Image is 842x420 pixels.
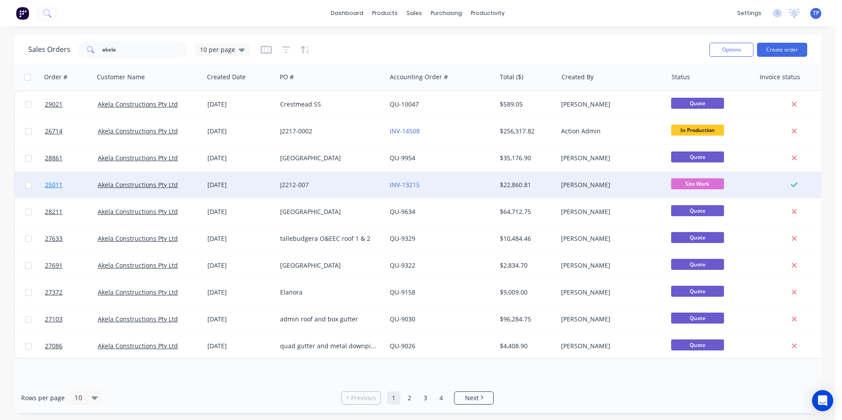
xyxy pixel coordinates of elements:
span: 29021 [45,100,63,109]
div: [DATE] [207,288,273,297]
div: Elanora [280,288,378,297]
a: 27372 [45,279,98,306]
span: Quote [671,259,724,270]
div: $9,009.00 [500,288,551,297]
div: [GEOGRAPHIC_DATA] [280,261,378,270]
div: quad gutter and metal downpipes [280,342,378,350]
a: 27691 [45,252,98,279]
span: Site Work [671,178,724,189]
a: Akela Constructions Pty Ltd [98,127,178,135]
div: Accounting Order # [390,73,448,81]
a: Akela Constructions Pty Ltd [98,315,178,323]
span: TP [813,9,819,17]
span: In Production [671,125,724,136]
div: [PERSON_NAME] [561,315,659,324]
div: $22,860.81 [500,181,551,189]
div: [PERSON_NAME] [561,342,659,350]
a: Akela Constructions Pty Ltd [98,342,178,350]
span: Quote [671,339,724,350]
div: [DATE] [207,315,273,324]
a: Akela Constructions Pty Ltd [98,154,178,162]
div: admin roof and box gutter [280,315,378,324]
span: Previous [351,394,376,402]
div: Created Date [207,73,246,81]
div: Order # [44,73,67,81]
a: QU-9322 [390,261,415,269]
a: Next page [454,394,493,402]
a: Akela Constructions Pty Ltd [98,100,178,108]
div: J2217-0002 [280,127,378,136]
a: QU-9954 [390,154,415,162]
span: Quote [671,151,724,162]
span: 27103 [45,315,63,324]
img: Factory [16,7,29,20]
a: QU-9158 [390,288,415,296]
span: Quote [671,313,724,324]
a: INV-13215 [390,181,420,189]
a: 28861 [45,145,98,171]
button: Create order [757,43,807,57]
div: $35,176.90 [500,154,551,162]
div: Status [672,73,690,81]
a: 29021 [45,91,98,118]
a: QU-9026 [390,342,415,350]
a: QU-9634 [390,207,415,216]
ul: Pagination [338,391,497,405]
div: [GEOGRAPHIC_DATA] [280,154,378,162]
div: [PERSON_NAME] [561,154,659,162]
span: 10 per page [200,45,235,54]
div: Created By [561,73,594,81]
a: QU-9329 [390,234,415,243]
span: Quote [671,232,724,243]
span: 28861 [45,154,63,162]
div: $64,712.75 [500,207,551,216]
a: Page 2 [403,391,416,405]
a: 27633 [45,225,98,252]
a: Page 1 is your current page [387,391,400,405]
a: 28211 [45,199,98,225]
a: 27103 [45,306,98,332]
span: Quote [671,205,724,216]
a: Akela Constructions Pty Ltd [98,288,178,296]
div: [PERSON_NAME] [561,207,659,216]
span: 27691 [45,261,63,270]
div: PO # [280,73,294,81]
div: [GEOGRAPHIC_DATA] [280,207,378,216]
a: QU-10047 [390,100,419,108]
span: 26714 [45,127,63,136]
input: Search... [102,41,188,59]
div: $96,284.75 [500,315,551,324]
span: Rows per page [21,394,65,402]
a: Page 4 [435,391,448,405]
a: QU-9030 [390,315,415,323]
div: J2212-007 [280,181,378,189]
span: 27633 [45,234,63,243]
span: 27372 [45,288,63,297]
div: Action Admin [561,127,659,136]
div: Customer Name [97,73,145,81]
a: 27086 [45,333,98,359]
div: sales [402,7,426,20]
div: tallebudgera O&EEC roof 1 & 2 [280,234,378,243]
div: $256,317.82 [500,127,551,136]
div: [DATE] [207,154,273,162]
a: 25011 [45,172,98,198]
h1: Sales Orders [28,45,70,54]
div: Crestmead SS [280,100,378,109]
div: $589.05 [500,100,551,109]
span: Next [465,394,479,402]
a: Akela Constructions Pty Ltd [98,181,178,189]
a: 26714 [45,118,98,144]
div: [DATE] [207,100,273,109]
div: [DATE] [207,234,273,243]
div: [DATE] [207,127,273,136]
div: purchasing [426,7,466,20]
div: [DATE] [207,342,273,350]
span: 27086 [45,342,63,350]
div: [DATE] [207,207,273,216]
div: [PERSON_NAME] [561,181,659,189]
div: Invoice status [760,73,800,81]
div: Open Intercom Messenger [812,390,833,411]
a: Page 3 [419,391,432,405]
div: settings [733,7,766,20]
